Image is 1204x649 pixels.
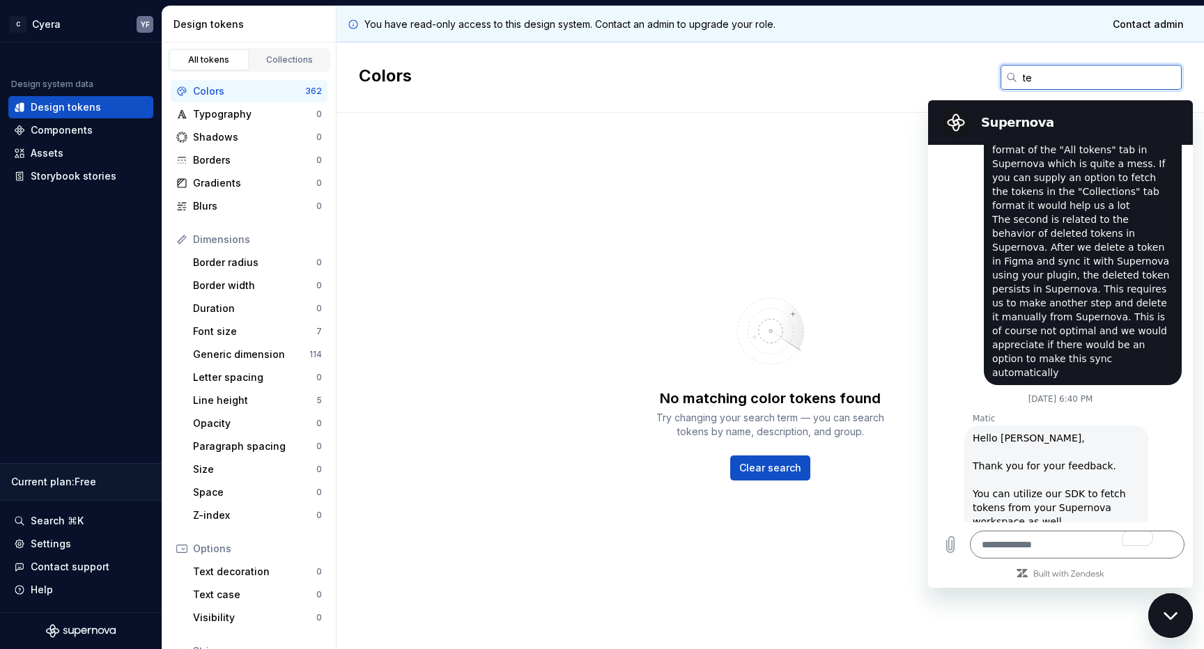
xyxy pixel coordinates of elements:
[11,475,150,489] div: Current plan : Free
[316,303,322,314] div: 0
[193,107,316,121] div: Typography
[171,149,327,171] a: Borders0
[8,579,153,601] button: Help
[187,584,327,606] a: Text case0
[660,389,881,408] div: No matching color tokens found
[187,297,327,320] a: Duration0
[8,430,36,458] button: Upload file
[928,100,1193,588] iframe: To enrich screen reader interactions, please activate Accessibility in Grammarly extension settings
[8,165,153,187] a: Storybook stories
[193,324,316,338] div: Font size
[187,458,327,480] a: Size0
[193,439,316,453] div: Paragraph spacing
[316,155,322,166] div: 0
[193,508,316,522] div: Z-index
[187,343,327,366] a: Generic dimension114
[31,169,116,183] div: Storybook stories
[31,123,93,137] div: Components
[187,389,327,412] a: Line height5
[187,435,327,458] a: Paragraph spacing0
[187,274,327,297] a: Border width0
[3,9,159,39] button: CCyeraYF
[645,411,896,439] div: Try changing your search term — you can search tokens by name, description, and group.
[730,455,810,480] button: Clear search
[193,462,316,476] div: Size
[187,481,327,503] a: Space0
[193,176,316,190] div: Gradients
[31,560,109,574] div: Contact support
[174,54,244,65] div: All tokens
[316,395,322,406] div: 5
[31,146,63,160] div: Assets
[193,130,316,144] div: Shadows
[316,464,322,475] div: 0
[316,178,322,189] div: 0
[316,510,322,521] div: 0
[193,279,316,292] div: Border width
[309,349,322,360] div: 114
[32,17,61,31] div: Cyera
[8,96,153,118] a: Design tokens
[187,504,327,526] a: Z-index0
[187,561,327,583] a: Text decoration0
[8,510,153,532] button: Search ⌘K
[316,132,322,143] div: 0
[739,461,801,475] span: Clear search
[193,611,316,625] div: Visibility
[193,153,316,167] div: Borders
[316,280,322,291] div: 0
[316,612,322,623] div: 0
[171,126,327,148] a: Shadows0
[187,320,327,343] a: Font size7
[105,470,176,479] a: Built with Zendesk: Visit the Zendesk website in a new tab
[316,418,322,429] div: 0
[31,514,84,528] div: Search ⌘K
[171,195,327,217] a: Blurs0
[10,16,26,33] div: C
[171,172,327,194] a: Gradients0
[173,17,330,31] div: Design tokens
[46,624,116,638] svg: Supernova Logo
[193,233,322,247] div: Dimensions
[8,556,153,578] button: Contact support
[8,119,153,141] a: Components
[255,54,325,65] div: Collections
[316,372,322,383] div: 0
[193,302,316,315] div: Duration
[1104,12,1193,37] a: Contact admin
[193,542,322,556] div: Options
[171,103,327,125] a: Typography0
[316,566,322,577] div: 0
[305,86,322,97] div: 362
[364,17,775,31] p: You have read-only access to this design system. Contact an admin to upgrade your role.
[193,256,316,269] div: Border radius
[1148,593,1193,638] iframe: Button to launch messaging window, conversation in progress
[31,100,101,114] div: Design tokens
[193,416,316,430] div: Opacity
[359,65,412,90] h2: Colors
[316,109,322,120] div: 0
[316,257,322,268] div: 0
[316,326,322,337] div: 7
[187,366,327,389] a: Letter spacing0
[193,370,316,384] div: Letter spacing
[11,79,93,90] div: Design system data
[193,588,316,602] div: Text case
[187,412,327,435] a: Opacity0
[193,565,316,579] div: Text decoration
[193,393,316,407] div: Line height
[187,251,327,274] a: Border radius0
[193,347,309,361] div: Generic dimension
[316,441,322,452] div: 0
[316,589,322,600] div: 0
[8,533,153,555] a: Settings
[31,537,71,551] div: Settings
[1113,17,1184,31] span: Contact admin
[187,607,327,629] a: Visibility0
[171,80,327,102] a: Colors362
[42,430,256,458] textarea: To enrich screen reader interactions, please activate Accessibility in Grammarly extension settings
